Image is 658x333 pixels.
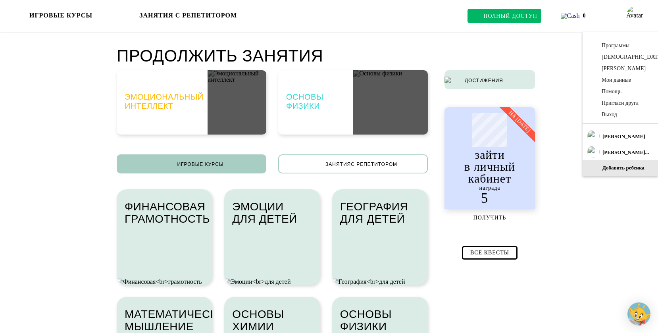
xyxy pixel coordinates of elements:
[587,130,600,142] img: man-default-avatar-5.svg
[340,200,428,225] h3: География для детей
[489,91,550,152] span: На [DATE]
[159,155,223,173] span: Игровые курсы
[340,308,428,333] h3: Основы физики
[601,11,616,21] a: Все сообщения
[583,160,658,176] a: Добавить ребенка
[117,70,266,135] a: Эмоциональный интеллект Эмоциональный интеллект
[444,77,451,83] img: achievements-btn.svg
[125,200,212,225] h3: Финансовая грамотность
[451,77,503,83] span: Достижения
[467,214,512,221] div: получить
[125,308,212,333] h3: Математическое мышление
[29,12,92,19] span: Игровые курсы
[626,6,646,19] img: Avatar
[587,146,600,158] img: woman-default-avatar-1.svg
[479,185,500,191] span: награда
[557,13,589,19] a: 0
[589,63,656,74] a: [PERSON_NAME]
[589,109,656,120] a: Выход
[117,48,428,64] h2: Продолжить занятия
[278,92,353,111] h3: Основы физики
[117,92,208,111] h3: Эмоциональный интеллект
[224,279,320,285] img: Эмоции<br>для детей
[232,308,320,333] h3: Основы химии
[139,12,237,19] span: Занятия с репетитором
[589,40,656,51] a: Программы
[117,279,212,285] img: Финансовая<br>грамотность
[332,279,428,285] img: География<br>для детей
[589,51,656,63] a: [DEMOGRAPHIC_DATA]
[468,9,541,23] a: Полный доступ
[602,130,632,142] div: [PERSON_NAME]
[561,13,580,19] img: Cash
[589,74,656,86] a: Мои данные
[444,70,535,89] a: Достижения
[444,149,535,185] h2: Зайти в личный кабинет
[309,155,397,173] span: с репетитором
[325,162,351,167] div: Занятия
[589,97,656,109] a: Пригласи друга
[583,13,586,19] span: 0
[232,200,320,225] h3: Эмоции для детей
[278,70,428,135] a: Основы физики Основы физики
[602,146,632,158] div: [PERSON_NAME]...
[462,246,518,260] a: ВСЕ КВЕСТЫ
[479,191,500,205] span: 5
[589,86,656,97] a: Помощь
